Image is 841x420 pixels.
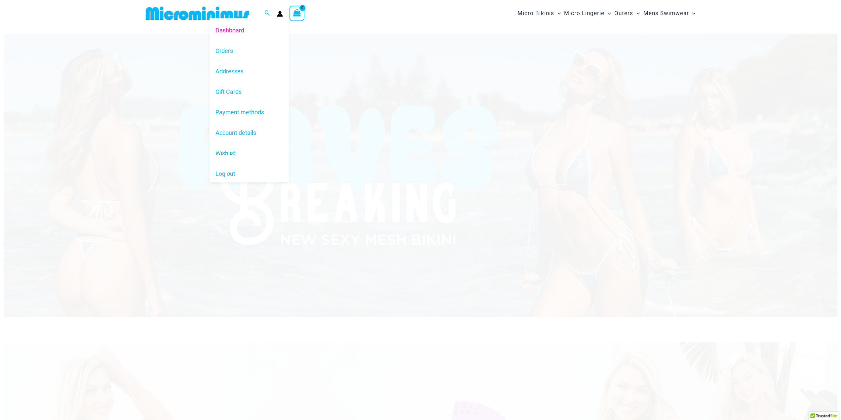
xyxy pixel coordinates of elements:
span: Menu Toggle [554,5,561,22]
a: Addresses [210,61,289,82]
a: Account icon link [277,11,283,17]
nav: Site Navigation [515,2,698,24]
a: Micro BikinisMenu ToggleMenu Toggle [516,3,562,23]
span: Micro Lingerie [564,5,604,22]
a: Micro LingerieMenu ToggleMenu Toggle [562,3,613,23]
a: Payment methods [210,102,289,123]
a: Search icon link [264,9,270,18]
a: Wishlist [210,143,289,164]
a: Orders [210,40,289,61]
span: Outers [614,5,633,22]
span: Micro Bikinis [517,5,554,22]
a: Account details [210,123,289,143]
span: Menu Toggle [604,5,611,22]
a: Mens SwimwearMenu ToggleMenu Toggle [641,3,697,23]
span: Mens Swimwear [643,5,689,22]
a: OutersMenu ToggleMenu Toggle [613,3,641,23]
span: Menu Toggle [633,5,640,22]
a: Log out [210,164,289,184]
img: Waves Breaking Ocean Bikini Pack [4,34,837,317]
span: Menu Toggle [689,5,695,22]
a: View Shopping Cart, empty [289,6,305,21]
a: Dashboard [210,20,289,40]
a: Gift Cards [210,82,289,102]
img: MM SHOP LOGO FLAT [143,6,252,21]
